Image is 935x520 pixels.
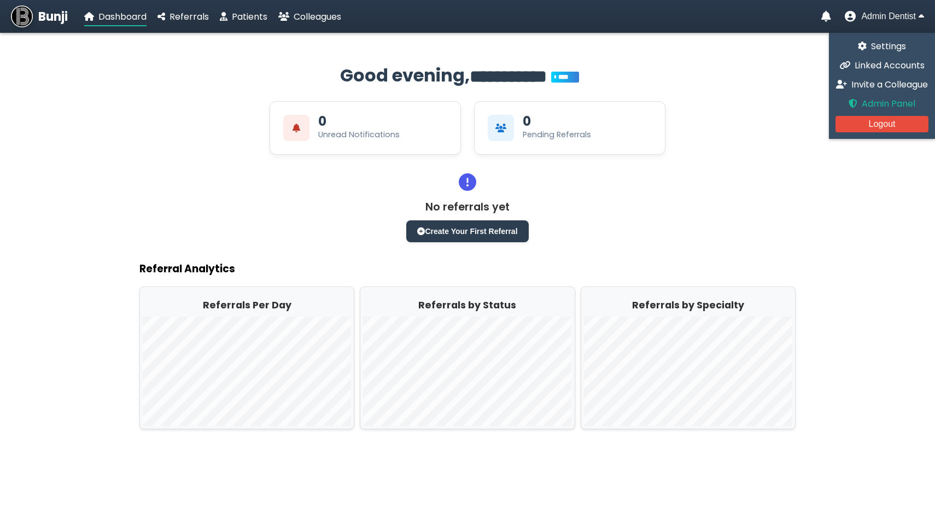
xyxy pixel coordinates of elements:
[318,129,400,141] div: Unread Notifications
[855,59,925,72] span: Linked Accounts
[835,78,928,91] a: Invite a Colleague
[139,62,796,90] h2: Good evening,
[523,129,591,141] div: Pending Referrals
[551,72,579,83] span: You’re on Plus!
[84,10,147,24] a: Dashboard
[835,39,928,53] a: Settings
[38,8,68,26] span: Bunji
[406,220,528,242] button: Create Your First Referral
[294,10,341,23] span: Colleagues
[474,101,665,155] div: View Pending Referrals
[232,10,267,23] span: Patients
[845,11,924,22] button: User menu
[318,115,326,128] div: 0
[143,298,351,312] h2: Referrals Per Day
[835,116,928,132] button: Logout
[862,97,915,110] span: Admin Panel
[220,10,267,24] a: Patients
[835,59,928,72] a: Linked Accounts
[871,40,906,52] span: Settings
[363,298,571,312] h2: Referrals by Status
[278,10,341,24] a: Colleagues
[11,5,33,27] img: Bunji Dental Referral Management
[98,10,147,23] span: Dashboard
[11,5,68,27] a: Bunji
[170,10,209,23] span: Referrals
[425,199,510,215] p: No referrals yet
[861,11,916,21] span: Admin Dentist
[157,10,209,24] a: Referrals
[835,97,928,110] a: Admin Panel
[851,78,928,91] span: Invite a Colleague
[270,101,461,155] div: View Unread Notifications
[139,261,796,277] h3: Referral Analytics
[821,11,831,22] a: Notifications
[869,119,896,128] span: Logout
[584,298,792,312] h2: Referrals by Specialty
[523,115,531,128] div: 0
